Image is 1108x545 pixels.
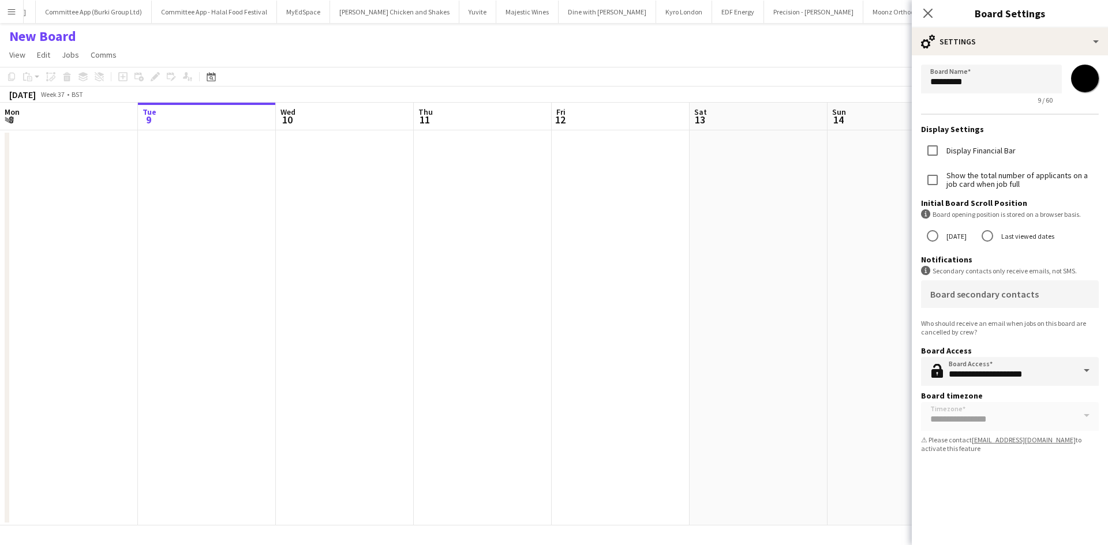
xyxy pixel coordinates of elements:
[277,1,330,23] button: MyEdSpace
[280,107,295,117] span: Wed
[152,1,277,23] button: Committee App - Halal Food Festival
[832,107,846,117] span: Sun
[999,227,1054,245] label: Last viewed dates
[57,47,84,62] a: Jobs
[36,1,152,23] button: Committee App (Burki Group Ltd)
[656,1,712,23] button: Kyro London
[930,288,1039,300] mat-label: Board secondary contacts
[1028,96,1062,104] span: 9 / 60
[830,113,846,126] span: 14
[944,146,1016,155] label: Display Financial Bar
[86,47,121,62] a: Comms
[143,107,156,117] span: Tue
[921,266,1099,276] div: Secondary contacts only receive emails, not SMS.
[694,107,707,117] span: Sat
[37,50,50,60] span: Edit
[459,1,496,23] button: Yuvite
[330,1,459,23] button: [PERSON_NAME] Chicken and Shakes
[38,90,67,99] span: Week 37
[418,107,433,117] span: Thu
[556,107,566,117] span: Fri
[921,124,1099,134] h3: Display Settings
[921,254,1099,265] h3: Notifications
[921,209,1099,219] div: Board opening position is stored on a browser basis.
[972,435,1076,444] a: [EMAIL_ADDRESS][DOMAIN_NAME]
[863,1,942,23] button: Moonz Orthodontics
[921,319,1099,336] div: Who should receive an email when jobs on this board are cancelled by crew?
[712,1,764,23] button: EDF Energy
[555,113,566,126] span: 12
[921,198,1099,208] h3: Initial Board Scroll Position
[944,227,967,245] label: [DATE]
[912,28,1108,55] div: Settings
[3,113,20,126] span: 8
[5,107,20,117] span: Mon
[921,435,1099,453] div: ⚠ Please contact to activate this feature
[9,28,76,45] h1: New Board
[5,47,30,62] a: View
[692,113,707,126] span: 13
[496,1,559,23] button: Majestic Wines
[764,1,863,23] button: Precision - [PERSON_NAME]
[921,390,1099,401] h3: Board timezone
[912,6,1108,21] h3: Board Settings
[279,113,295,126] span: 10
[559,1,656,23] button: Dine with [PERSON_NAME]
[91,50,117,60] span: Comms
[32,47,55,62] a: Edit
[141,113,156,126] span: 9
[944,171,1099,189] label: Show the total number of applicants on a job card when job full
[9,89,36,100] div: [DATE]
[417,113,433,126] span: 11
[62,50,79,60] span: Jobs
[72,90,83,99] div: BST
[9,50,25,60] span: View
[921,345,1099,356] h3: Board Access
